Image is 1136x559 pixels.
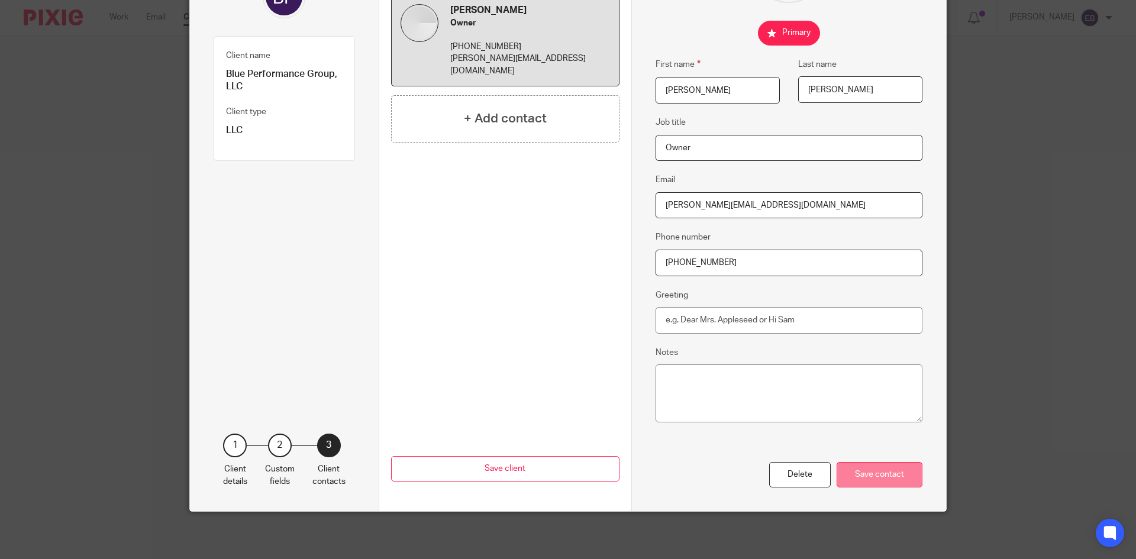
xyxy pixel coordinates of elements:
div: 3 [317,434,341,457]
p: LLC [226,124,343,137]
div: 2 [268,434,292,457]
h4: + Add contact [464,109,547,128]
button: Save client [391,456,619,482]
label: Job title [656,117,686,128]
p: Custom fields [265,463,295,487]
h4: [PERSON_NAME] [450,4,610,17]
label: Greeting [656,289,688,301]
h5: Owner [450,17,610,29]
div: Save contact [837,462,922,487]
label: Client type [226,106,266,118]
p: [PHONE_NUMBER] [450,41,610,53]
img: default.jpg [401,4,438,42]
p: Client details [223,463,247,487]
p: Blue Performance Group, LLC [226,68,343,93]
label: First name [656,57,701,71]
label: Client name [226,50,270,62]
div: 1 [223,434,247,457]
label: Notes [656,347,678,358]
p: Client contacts [312,463,346,487]
input: e.g. Dear Mrs. Appleseed or Hi Sam [656,307,923,334]
label: Email [656,174,675,186]
label: Last name [798,59,837,70]
label: Phone number [656,231,711,243]
p: [PERSON_NAME][EMAIL_ADDRESS][DOMAIN_NAME] [450,53,610,77]
div: Delete [769,462,831,487]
